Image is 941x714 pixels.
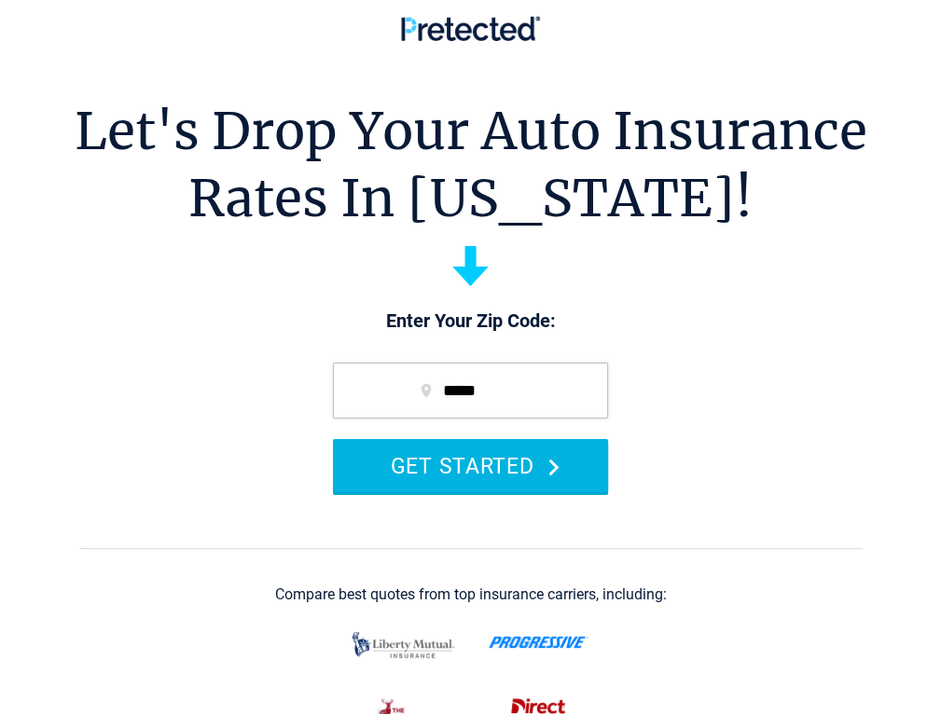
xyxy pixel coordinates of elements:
h1: Let's Drop Your Auto Insurance Rates In [US_STATE]! [75,98,867,232]
div: Compare best quotes from top insurance carriers, including: [275,586,667,603]
button: GET STARTED [333,439,608,492]
p: Enter Your Zip Code: [314,309,627,335]
img: Pretected Logo [401,16,540,41]
img: liberty [347,623,460,667]
img: progressive [489,636,588,649]
input: zip code [333,363,608,419]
